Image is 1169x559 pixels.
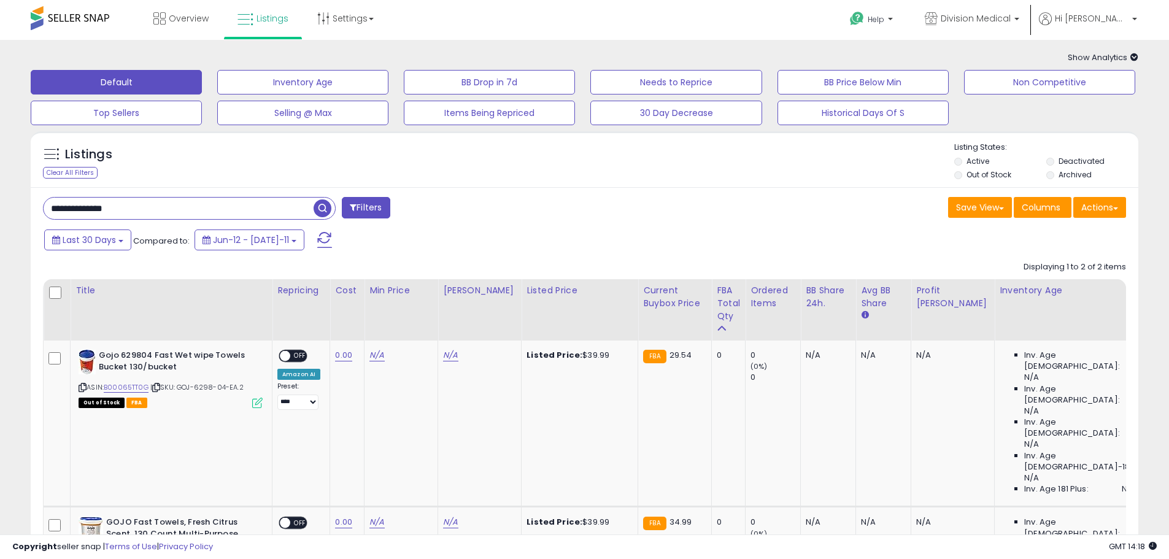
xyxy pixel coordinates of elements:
b: Gojo 629804 Fast Wet wipe Towels Bucket 130/bucket [99,350,248,376]
a: Hi [PERSON_NAME] [1039,12,1137,40]
span: Show Analytics [1068,52,1138,63]
span: N/A [1024,472,1039,484]
button: Jun-12 - [DATE]-11 [195,229,304,250]
button: Filters [342,197,390,218]
div: seller snap | | [12,541,213,553]
button: Last 30 Days [44,229,131,250]
div: Amazon AI [277,369,320,380]
button: 30 Day Decrease [590,101,762,125]
div: Clear All Filters [43,167,98,179]
img: 41e40Y7GlhL._SL40_.jpg [79,517,103,541]
button: Actions [1073,197,1126,218]
small: FBA [643,350,666,363]
strong: Copyright [12,541,57,552]
div: Title [75,284,267,297]
label: Archived [1059,169,1092,180]
a: N/A [369,516,384,528]
b: Listed Price: [527,349,582,361]
span: Inv. Age [DEMOGRAPHIC_DATA]: [1024,517,1136,539]
span: Overview [169,12,209,25]
button: BB Price Below Min [777,70,949,94]
div: N/A [861,350,901,361]
img: 41pcNANC28L._SL40_.jpg [79,350,96,374]
button: Columns [1014,197,1071,218]
div: 0 [750,372,800,383]
button: Historical Days Of S [777,101,949,125]
button: BB Drop in 7d [404,70,575,94]
div: Cost [335,284,359,297]
div: Repricing [277,284,325,297]
div: FBA Total Qty [717,284,740,323]
span: | SKU: GOJ-6298-04-EA.2 [150,382,244,392]
span: Help [868,14,884,25]
span: Compared to: [133,235,190,247]
label: Deactivated [1059,156,1105,166]
div: $39.99 [527,517,628,528]
a: 0.00 [335,349,352,361]
span: Inv. Age [DEMOGRAPHIC_DATA]-180: [1024,450,1136,472]
span: OFF [290,518,310,528]
div: Min Price [369,284,433,297]
span: Inv. Age [DEMOGRAPHIC_DATA]: [1024,417,1136,439]
div: Listed Price [527,284,633,297]
a: N/A [369,349,384,361]
span: OFF [290,351,310,361]
span: N/A [1024,372,1039,383]
span: Jun-12 - [DATE]-11 [213,234,289,246]
small: FBA [643,517,666,530]
div: N/A [916,350,985,361]
div: Inventory Age [1000,284,1141,297]
div: Ordered Items [750,284,795,310]
p: Listing States: [954,142,1138,153]
div: Avg BB Share [861,284,906,310]
a: Privacy Policy [159,541,213,552]
button: Items Being Repriced [404,101,575,125]
h5: Listings [65,146,112,163]
div: Displaying 1 to 2 of 2 items [1024,261,1126,273]
label: Out of Stock [966,169,1011,180]
div: N/A [861,517,901,528]
span: Inv. Age [DEMOGRAPHIC_DATA]: [1024,350,1136,372]
div: 0 [750,350,800,361]
span: Last 30 Days [63,234,116,246]
div: $39.99 [527,350,628,361]
a: Help [840,2,905,40]
span: Inv. Age [DEMOGRAPHIC_DATA]: [1024,384,1136,406]
button: Selling @ Max [217,101,388,125]
div: N/A [806,517,846,528]
i: Get Help [849,11,865,26]
span: All listings that are currently out of stock and unavailable for purchase on Amazon [79,398,125,408]
span: Hi [PERSON_NAME] [1055,12,1128,25]
button: Needs to Reprice [590,70,762,94]
div: Current Buybox Price [643,284,706,310]
button: Default [31,70,202,94]
label: Active [966,156,989,166]
span: 29.54 [669,349,692,361]
div: N/A [806,350,846,361]
a: N/A [443,516,458,528]
div: Profit [PERSON_NAME] [916,284,989,310]
span: Division Medical [941,12,1011,25]
div: 0 [717,350,736,361]
div: 0 [717,517,736,528]
button: Top Sellers [31,101,202,125]
div: 0 [750,517,800,528]
b: Listed Price: [527,516,582,528]
small: (0%) [750,361,768,371]
span: 34.99 [669,516,692,528]
span: N/A [1024,439,1039,450]
a: B00065TT0G [104,382,149,393]
span: 2025-08-11 14:18 GMT [1109,541,1157,552]
button: Non Competitive [964,70,1135,94]
div: [PERSON_NAME] [443,284,516,297]
div: BB Share 24h. [806,284,851,310]
span: Columns [1022,201,1060,214]
div: N/A [916,517,985,528]
span: Listings [257,12,288,25]
a: Terms of Use [105,541,157,552]
div: Preset: [277,382,320,410]
small: Avg BB Share. [861,310,868,321]
button: Save View [948,197,1012,218]
span: N/A [1024,406,1039,417]
span: Inv. Age 181 Plus: [1024,484,1089,495]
